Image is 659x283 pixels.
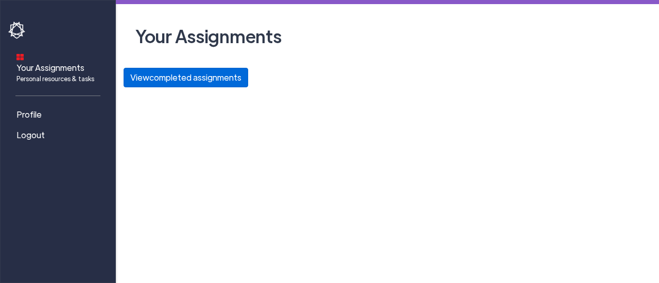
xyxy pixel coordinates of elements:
a: Profile [8,104,111,125]
span: Your Assignments [16,62,94,83]
img: havoc-shield-logo-white.png [8,22,27,39]
h2: Your Assignments [131,21,644,51]
span: Personal resources & tasks [16,74,94,83]
a: Logout [8,125,111,145]
span: Profile [16,108,42,121]
a: Your AssignmentsPersonal resources & tasks [8,47,111,87]
span: Logout [16,129,45,141]
button: Viewcompleted assignments [124,68,248,87]
img: dashboard-icon.svg [16,53,24,61]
